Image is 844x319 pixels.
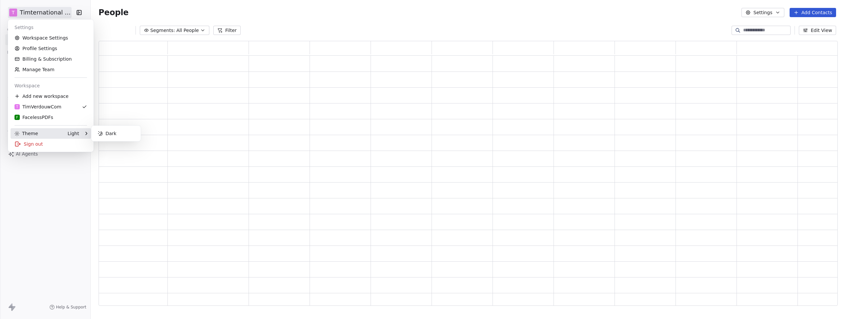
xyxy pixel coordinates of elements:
a: Manage Team [11,64,91,75]
div: Add new workspace [11,91,91,101]
a: Billing & Subscription [11,54,91,64]
a: Workspace Settings [11,33,91,43]
div: Sign out [11,139,91,149]
div: Dark [94,128,138,139]
div: TimVerdouwCom [15,103,61,110]
div: Settings [11,22,91,33]
div: Theme [15,130,38,137]
span: F [16,115,18,120]
a: Profile Settings [11,43,91,54]
div: FacelessPDFs [15,114,53,121]
div: Workspace [11,80,91,91]
span: T [16,104,18,109]
div: Light [68,130,79,137]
